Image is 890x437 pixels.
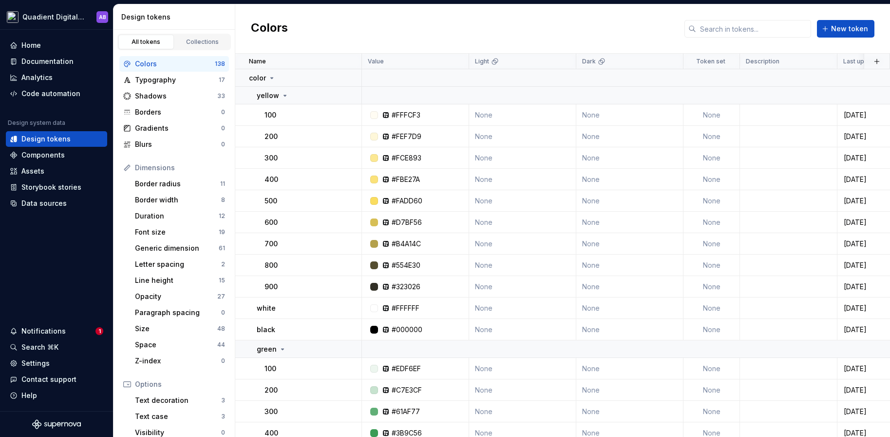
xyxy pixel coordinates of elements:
div: 11 [220,180,225,188]
a: Letter spacing2 [131,257,229,272]
td: None [683,276,740,298]
p: 200 [265,132,278,141]
td: None [469,401,576,422]
td: None [576,212,683,233]
div: Quadient Digital Design System [22,12,85,22]
a: Gradients0 [119,120,229,136]
div: Dimensions [135,163,225,173]
div: 0 [221,309,225,317]
td: None [683,104,740,126]
td: None [576,147,683,169]
td: None [469,212,576,233]
div: #FBE27A [392,175,420,184]
a: Border radius11 [131,176,229,192]
button: Quadient Digital Design SystemAB [2,6,111,27]
div: 0 [221,124,225,132]
a: Components [6,147,107,163]
div: Settings [21,358,50,368]
a: Shadows33 [119,88,229,104]
td: None [469,255,576,276]
div: Generic dimension [135,243,219,253]
td: None [469,169,576,190]
a: Size48 [131,321,229,337]
td: None [469,358,576,379]
td: None [683,126,740,147]
span: New token [831,24,868,34]
div: #323026 [392,282,420,292]
p: 500 [265,196,277,206]
p: 700 [265,239,278,249]
div: 48 [217,325,225,333]
button: Search ⌘K [6,339,107,355]
div: Contact support [21,375,76,384]
div: #554E30 [392,260,420,270]
div: Code automation [21,89,80,99]
div: Text case [135,412,221,421]
div: Blurs [135,139,221,149]
td: None [683,190,740,212]
p: Name [249,58,266,65]
p: 800 [265,260,278,270]
div: 0 [221,357,225,365]
button: New token [817,20,874,38]
td: None [469,319,576,340]
div: Border radius [135,179,220,189]
button: Notifications1 [6,323,107,339]
p: Light [475,58,489,65]
a: Space44 [131,337,229,353]
a: Documentation [6,54,107,69]
div: Design system data [8,119,65,127]
a: Design tokens [6,131,107,147]
td: None [683,319,740,340]
div: Line height [135,276,219,285]
div: All tokens [122,38,170,46]
td: None [683,169,740,190]
div: #EDF6EF [392,364,421,374]
td: None [683,233,740,255]
a: Assets [6,163,107,179]
td: None [576,358,683,379]
div: Analytics [21,73,53,82]
div: #FEF7D9 [392,132,421,141]
a: Code automation [6,86,107,101]
div: Shadows [135,91,217,101]
a: Z-index0 [131,353,229,369]
div: 27 [217,293,225,300]
a: Paragraph spacing0 [131,305,229,320]
p: 200 [265,385,278,395]
p: Last updated [843,58,881,65]
td: None [576,190,683,212]
td: None [576,255,683,276]
p: black [257,325,275,335]
span: 1 [95,327,103,335]
div: Border width [135,195,221,205]
a: Border width8 [131,192,229,208]
div: 15 [219,277,225,284]
div: #61AF77 [392,407,420,417]
div: 12 [219,212,225,220]
p: green [257,344,277,354]
a: Settings [6,356,107,371]
td: None [576,379,683,401]
div: Colors [135,59,215,69]
p: color [249,73,266,83]
div: Typography [135,75,219,85]
div: Letter spacing [135,259,221,269]
div: #FADD60 [392,196,422,206]
td: None [683,147,740,169]
td: None [576,401,683,422]
a: Generic dimension61 [131,240,229,256]
button: Help [6,388,107,403]
a: Storybook stories [6,179,107,195]
div: Home [21,40,41,50]
div: Z-index [135,356,221,366]
div: Paragraph spacing [135,308,221,318]
td: None [683,298,740,319]
p: Description [746,58,779,65]
div: Size [135,324,217,334]
a: Blurs0 [119,137,229,152]
div: 2 [221,260,225,268]
a: Text case3 [131,409,229,424]
div: 3 [221,397,225,404]
a: Home [6,38,107,53]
